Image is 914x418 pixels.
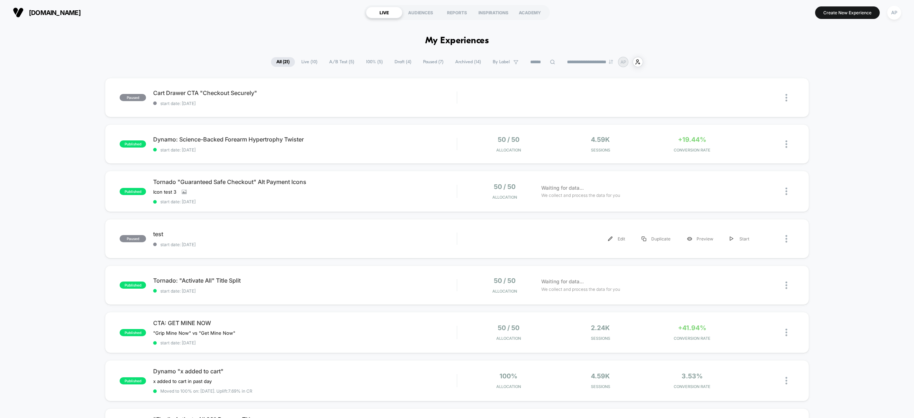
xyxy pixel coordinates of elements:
[425,36,489,46] h1: My Experiences
[492,289,517,294] span: Allocation
[120,188,146,195] span: published
[389,57,417,67] span: Draft ( 4 )
[418,57,449,67] span: Paused ( 7 )
[785,140,787,148] img: close
[541,192,620,199] span: We collect and process the data for you
[153,101,457,106] span: start date: [DATE]
[366,7,402,18] div: LIVE
[120,282,146,289] span: published
[271,57,295,67] span: All ( 21 )
[120,235,146,242] span: paused
[153,199,457,204] span: start date: [DATE]
[885,5,903,20] button: AP
[492,195,517,200] span: Allocation
[153,340,457,345] span: start date: [DATE]
[496,148,521,153] span: Allocation
[494,277,516,284] span: 50 / 50
[648,384,736,389] span: CONVERSION RATE
[153,277,457,284] span: Tornado: "Activate All" Title Split
[591,372,610,380] span: 4.59k
[120,94,146,101] span: paused
[722,231,758,247] div: Start
[153,319,457,327] span: CTA: GET MINE NOW
[153,242,457,247] span: start date: [DATE]
[496,384,521,389] span: Allocation
[682,372,703,380] span: 3.53%
[633,231,679,247] div: Duplicate
[153,378,212,384] span: x added to cart in past day
[496,336,521,341] span: Allocation
[153,230,457,238] span: test
[29,9,81,16] span: [DOMAIN_NAME]
[324,57,360,67] span: A/B Test ( 5 )
[153,178,457,185] span: Tornado "Guaranteed Safe Checkout" Alt Payment Icons
[493,59,510,65] span: By Label
[153,89,457,96] span: Cart Drawer CTA "Checkout Securely"
[450,57,486,67] span: Archived ( 14 )
[160,388,252,394] span: Moved to 100% on: [DATE] . Uplift: 7.69% in CR
[11,7,83,18] button: [DOMAIN_NAME]
[556,148,644,153] span: Sessions
[498,324,519,332] span: 50 / 50
[512,7,548,18] div: ACADEMY
[120,140,146,148] span: published
[541,286,620,293] span: We collect and process the data for you
[361,57,388,67] span: 100% ( 5 )
[678,324,706,332] span: +41.94%
[153,147,457,153] span: start date: [DATE]
[785,235,787,243] img: close
[730,237,733,241] img: menu
[678,136,706,143] span: +19.44%
[785,329,787,336] img: close
[815,6,880,19] button: Create New Experience
[499,372,517,380] span: 100%
[648,148,736,153] span: CONVERSION RATE
[475,7,512,18] div: INSPIRATIONS
[648,336,736,341] span: CONVERSION RATE
[785,282,787,289] img: close
[556,336,644,341] span: Sessions
[13,7,24,18] img: Visually logo
[296,57,323,67] span: Live ( 10 )
[541,278,584,285] span: Waiting for data...
[642,237,646,241] img: menu
[120,377,146,384] span: published
[785,188,787,195] img: close
[402,7,439,18] div: AUDIENCES
[498,136,519,143] span: 50 / 50
[887,6,901,20] div: AP
[153,189,176,195] span: Icon test 3
[120,329,146,336] span: published
[541,184,584,192] span: Waiting for data...
[785,377,787,384] img: close
[494,183,516,190] span: 50 / 50
[591,136,610,143] span: 4.59k
[153,368,457,375] span: Dynamo "x added to cart"
[600,231,633,247] div: Edit
[621,59,626,65] p: AP
[439,7,475,18] div: REPORTS
[679,231,722,247] div: Preview
[785,94,787,101] img: close
[153,136,457,143] span: Dynamo: Science-Backed Forearm Hypertrophy Twister
[153,288,457,294] span: start date: [DATE]
[609,60,613,64] img: end
[591,324,610,332] span: 2.24k
[556,384,644,389] span: Sessions
[153,330,235,336] span: "Grip Mine Now" vs "Get Mine Now"
[608,237,613,241] img: menu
